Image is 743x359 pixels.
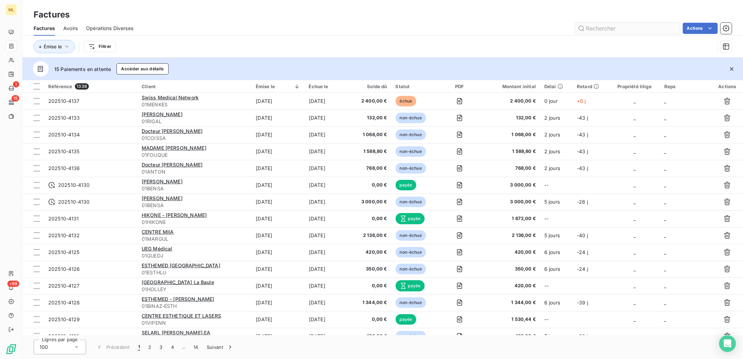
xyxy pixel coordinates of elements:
[142,84,248,89] div: Client
[352,232,387,239] span: 2 136,00 €
[396,230,426,241] span: non-échue
[664,148,666,154] span: _
[664,266,666,272] span: _
[6,344,17,355] img: Logo LeanPay
[34,8,70,21] h3: Factures
[48,148,80,154] span: 202510-4135
[634,115,636,121] span: _
[13,81,19,87] span: 1
[540,294,573,311] td: 6 jours
[156,340,167,354] button: 3
[142,212,207,218] span: HIKONE - [PERSON_NAME]
[142,235,248,242] span: 01MARGUL
[142,128,203,134] span: Docteur [PERSON_NAME]
[142,152,248,159] span: 01FOUQUE
[352,249,387,256] span: 420,00 €
[84,41,116,52] button: Filtrer
[252,210,305,227] td: [DATE]
[352,165,387,172] span: 768,00 €
[352,131,387,138] span: 1 068,00 €
[634,132,636,138] span: _
[142,286,248,293] span: 01HOLLEY
[58,198,90,205] span: 202510-4130
[396,180,417,190] span: payée
[256,84,300,89] div: Émise le
[352,98,387,105] span: 2 400,00 €
[577,232,588,238] span: -40 j
[305,177,348,193] td: [DATE]
[48,98,80,104] span: 202510-4137
[305,277,348,294] td: [DATE]
[683,23,718,34] button: Actions
[44,44,62,49] span: Émise le
[352,148,387,155] span: 1 588,80 €
[142,262,220,268] span: ESTHEMED [GEOGRAPHIC_DATA]
[178,342,189,353] span: …
[396,247,426,258] span: non-échue
[634,199,636,205] span: _
[142,229,174,235] span: CENTRE MIIA
[396,197,426,207] span: non-échue
[142,269,248,276] span: 01ESTHLU
[396,113,426,123] span: non-échue
[142,111,183,117] span: [PERSON_NAME]
[48,232,80,238] span: 202510-4132
[305,244,348,261] td: [DATE]
[86,25,133,32] span: Opérations Diverses
[352,114,387,121] span: 132,00 €
[664,316,666,322] span: _
[577,266,588,272] span: -24 j
[664,216,666,221] span: _
[252,277,305,294] td: [DATE]
[75,83,89,90] span: 1338
[484,215,536,222] span: 1 872,00 €
[634,232,636,238] span: _
[484,333,536,340] span: 192,00 €
[305,93,348,110] td: [DATE]
[142,118,248,125] span: 01RIGAL
[142,185,248,192] span: 01BENSA
[142,296,214,302] span: ESTHEMED - [PERSON_NAME]
[142,246,172,252] span: UEG Médical
[352,316,387,323] span: 0,00 €
[614,84,656,89] div: Propriété litige
[305,261,348,277] td: [DATE]
[396,163,426,174] span: non-échue
[142,319,248,326] span: 01VIPENN
[540,193,573,210] td: 5 jours
[142,279,214,285] span: [GEOGRAPHIC_DATA] La Baule
[540,227,573,244] td: 5 jours
[664,300,666,305] span: _
[634,266,636,272] span: _
[664,165,666,171] span: _
[634,98,636,104] span: _
[352,299,387,306] span: 1 344,00 €
[252,328,305,345] td: [DATE]
[634,216,636,221] span: _
[142,168,248,175] span: 01ANTON
[167,340,178,354] button: 4
[484,114,536,121] span: 132,00 €
[144,340,155,354] button: 2
[484,98,536,105] span: 2 400,00 €
[664,98,666,104] span: _
[634,249,636,255] span: _
[634,165,636,171] span: _
[6,4,17,15] div: ML
[12,95,19,101] span: 15
[352,266,387,273] span: 350,00 €
[540,126,573,143] td: 2 jours
[305,294,348,311] td: [DATE]
[252,160,305,177] td: [DATE]
[252,261,305,277] td: [DATE]
[252,193,305,210] td: [DATE]
[252,143,305,160] td: [DATE]
[48,165,80,171] span: 202510-4136
[305,311,348,328] td: [DATE]
[189,340,203,354] button: 14
[34,25,55,32] span: Factures
[716,84,739,89] div: Actions
[48,84,72,89] span: Référence
[142,162,203,168] span: Docteur [PERSON_NAME]
[305,160,348,177] td: [DATE]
